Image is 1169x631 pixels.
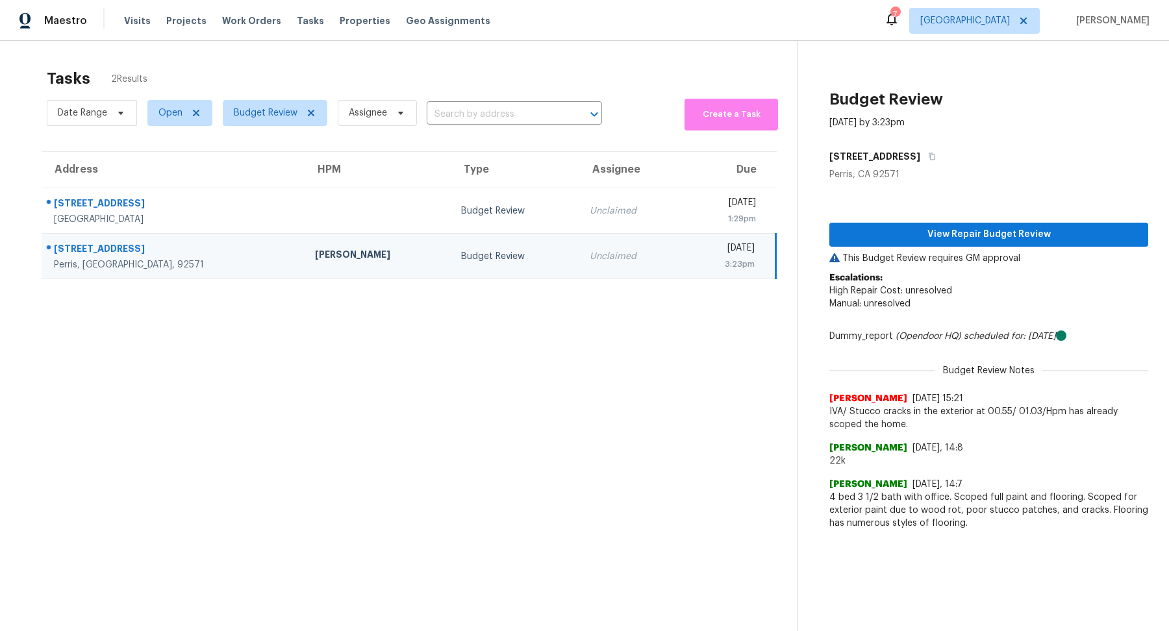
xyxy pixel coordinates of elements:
i: scheduled for: [DATE] [964,332,1056,341]
div: Dummy_report [829,330,1148,343]
span: Assignee [349,106,387,119]
span: [DATE], 14:8 [912,443,963,452]
span: 22k [829,454,1148,467]
span: [DATE] 15:21 [912,394,963,403]
span: Visits [124,14,151,27]
div: [DATE] [693,241,755,258]
div: [DATE] [693,196,756,212]
button: View Repair Budget Review [829,223,1148,247]
span: [DATE], 14:7 [912,480,962,489]
span: Geo Assignments [406,14,490,27]
div: 1:29pm [693,212,756,225]
div: Perris, [GEOGRAPHIC_DATA], 92571 [54,258,294,271]
h2: Budget Review [829,93,943,106]
span: Budget Review Notes [935,364,1042,377]
th: HPM [305,152,451,188]
span: Open [158,106,182,119]
span: Manual: unresolved [829,299,911,308]
button: Copy Address [920,145,938,168]
h5: [STREET_ADDRESS] [829,150,920,163]
div: Budget Review [461,250,569,263]
div: Unclaimed [590,204,672,217]
div: [GEOGRAPHIC_DATA] [54,213,294,226]
div: [DATE] by 3:23pm [829,116,905,129]
button: Open [585,105,603,123]
th: Type [451,152,579,188]
span: [PERSON_NAME] [829,392,907,405]
span: [PERSON_NAME] [1071,14,1150,27]
div: Unclaimed [590,250,672,263]
span: Maestro [44,14,87,27]
i: (Opendoor HQ) [896,332,961,341]
span: Tasks [297,16,324,25]
p: This Budget Review requires GM approval [829,252,1148,265]
input: Search by address [427,105,566,125]
span: [PERSON_NAME] [829,441,907,454]
span: Properties [340,14,390,27]
div: Perris, CA 92571 [829,168,1148,181]
div: 3:23pm [693,258,755,271]
span: High Repair Cost: unresolved [829,286,952,295]
span: Projects [166,14,207,27]
span: View Repair Budget Review [840,227,1138,243]
span: [GEOGRAPHIC_DATA] [920,14,1010,27]
div: [STREET_ADDRESS] [54,242,294,258]
div: 7 [890,8,899,21]
button: Create a Task [685,99,778,130]
b: Escalations: [829,273,883,282]
span: Budget Review [234,106,297,119]
span: IVA/ Stucco cracks in the exterior at 00.55/ 01.03/Hpm has already scoped the home. [829,405,1148,431]
div: [STREET_ADDRESS] [54,197,294,213]
span: [PERSON_NAME] [829,478,907,491]
th: Due [683,152,776,188]
span: Create a Task [691,107,772,122]
div: Budget Review [461,204,569,217]
div: [PERSON_NAME] [315,248,440,264]
th: Assignee [579,152,682,188]
span: 2 Results [111,73,147,86]
span: Date Range [58,106,107,119]
th: Address [42,152,305,188]
h2: Tasks [47,72,90,85]
span: 4 bed 3 1/2 bath with office. Scoped full paint and flooring. Scoped for exterior paint due to wo... [829,491,1148,530]
span: Work Orders [222,14,281,27]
